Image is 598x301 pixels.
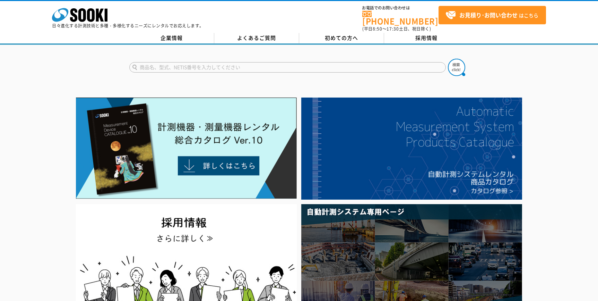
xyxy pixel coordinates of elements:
a: お見積り･お問い合わせはこちら [439,6,546,24]
img: Catalog Ver10 [76,98,297,199]
span: お電話でのお問い合わせは [362,6,439,10]
a: 初めての方へ [299,33,384,43]
input: 商品名、型式、NETIS番号を入力してください [129,62,446,73]
img: 自動計測システムカタログ [301,98,522,200]
a: [PHONE_NUMBER] [362,11,439,25]
a: 企業情報 [129,33,214,43]
strong: お見積り･お問い合わせ [459,11,518,19]
span: はこちら [445,10,538,20]
span: 17:30 [387,26,399,32]
a: 採用情報 [384,33,469,43]
img: btn_search.png [448,59,465,76]
p: 日々進化する計測技術と多種・多様化するニーズにレンタルでお応えします。 [52,24,204,28]
a: よくあるご質問 [214,33,299,43]
span: 8:50 [373,26,382,32]
span: 初めての方へ [325,34,358,42]
span: (平日 ～ 土日、祝日除く) [362,26,431,32]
